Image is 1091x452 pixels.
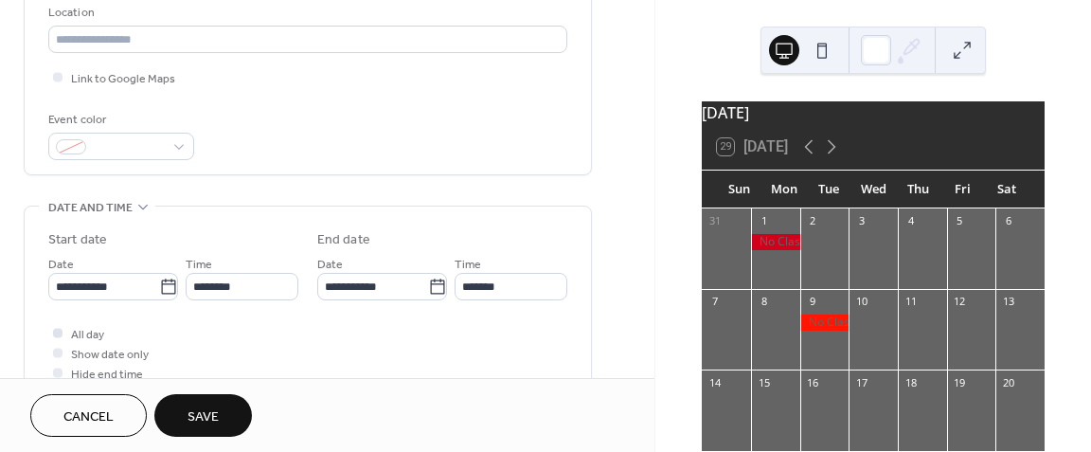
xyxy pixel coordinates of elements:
[48,230,107,250] div: Start date
[806,295,820,309] div: 9
[48,255,74,275] span: Date
[757,295,771,309] div: 8
[455,255,481,275] span: Time
[761,171,806,208] div: Mon
[707,375,722,389] div: 14
[851,171,896,208] div: Wed
[186,255,212,275] span: Time
[48,3,563,23] div: Location
[940,171,985,208] div: Fri
[702,101,1045,124] div: [DATE]
[717,171,761,208] div: Sun
[1001,375,1015,389] div: 20
[800,315,850,331] div: No Class - 5 in month
[63,407,114,427] span: Cancel
[953,214,967,228] div: 5
[1001,214,1015,228] div: 6
[953,295,967,309] div: 12
[30,394,147,437] button: Cancel
[1001,295,1015,309] div: 13
[896,171,940,208] div: Thu
[806,375,820,389] div: 16
[707,295,722,309] div: 7
[985,171,1029,208] div: Sat
[757,214,771,228] div: 1
[903,375,918,389] div: 18
[71,345,149,365] span: Show date only
[854,214,868,228] div: 3
[154,394,252,437] button: Save
[806,171,850,208] div: Tue
[953,375,967,389] div: 19
[707,214,722,228] div: 31
[188,407,219,427] span: Save
[48,198,133,218] span: Date and time
[71,325,104,345] span: All day
[854,295,868,309] div: 10
[903,295,918,309] div: 11
[317,230,370,250] div: End date
[854,375,868,389] div: 17
[757,375,771,389] div: 15
[71,365,143,385] span: Hide end time
[71,69,175,89] span: Link to Google Maps
[903,214,918,228] div: 4
[48,110,190,130] div: Event color
[751,234,800,250] div: No Class - 5 in month
[806,214,820,228] div: 2
[317,255,343,275] span: Date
